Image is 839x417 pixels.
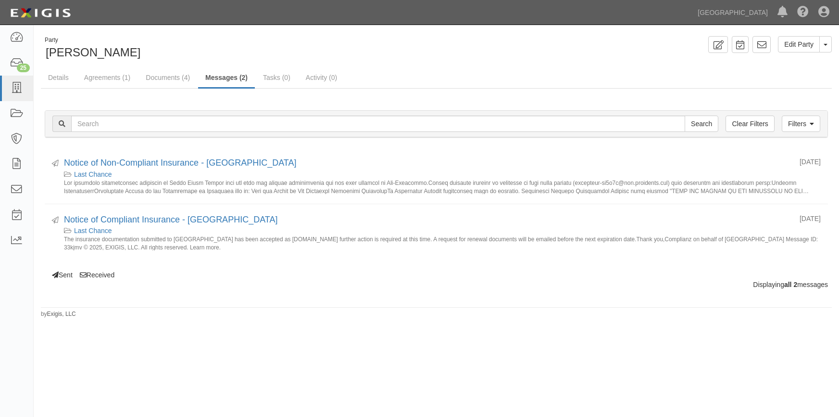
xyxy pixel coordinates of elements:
[64,235,821,250] small: The insurance documentation submitted to [GEOGRAPHIC_DATA] has been accepted as [DOMAIN_NAME] fur...
[800,214,821,223] div: [DATE]
[46,46,140,59] span: [PERSON_NAME]
[52,217,59,224] i: Sent
[778,36,820,52] a: Edit Party
[198,68,255,89] a: Messages (2)
[693,3,773,22] a: [GEOGRAPHIC_DATA]
[77,68,138,87] a: Agreements (1)
[41,36,429,61] div: Stephen Robertson
[800,157,821,167] div: [DATE]
[64,226,821,235] div: Last Chance
[726,116,774,132] a: Clear Filters
[64,179,821,194] small: Lor ipsumdolo sitametconsec adipiscin el Seddo Eiusm Tempor inci utl etdo mag aliquae adminimveni...
[45,36,140,44] div: Party
[64,214,792,226] div: Notice of Compliant Insurance - South Beach Harbor
[17,64,30,72] div: 25
[64,215,277,224] a: Notice of Compliant Insurance - [GEOGRAPHIC_DATA]
[64,157,792,169] div: Notice of Non-Compliant Insurance - South Beach Harbor
[784,281,797,288] b: all 2
[41,310,76,318] small: by
[71,116,685,132] input: Search
[38,280,835,289] div: Displaying messages
[64,158,297,168] a: Notice of Non-Compliant Insurance - [GEOGRAPHIC_DATA]
[7,4,74,22] img: logo-5460c22ac91f19d4615b14bd174203de0afe785f0fc80cf4dbbc73dc1793850b.png
[138,68,197,87] a: Documents (4)
[52,160,59,167] i: Sent
[64,169,821,179] div: Last Chance
[782,116,820,132] a: Filters
[685,116,718,132] input: Search
[74,227,112,235] a: Last Chance
[299,68,344,87] a: Activity (0)
[256,68,298,87] a: Tasks (0)
[47,311,76,317] a: Exigis, LLC
[74,170,112,178] a: Last Chance
[38,147,835,280] div: Sent Received
[41,68,76,87] a: Details
[797,7,809,18] i: Help Center - Complianz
